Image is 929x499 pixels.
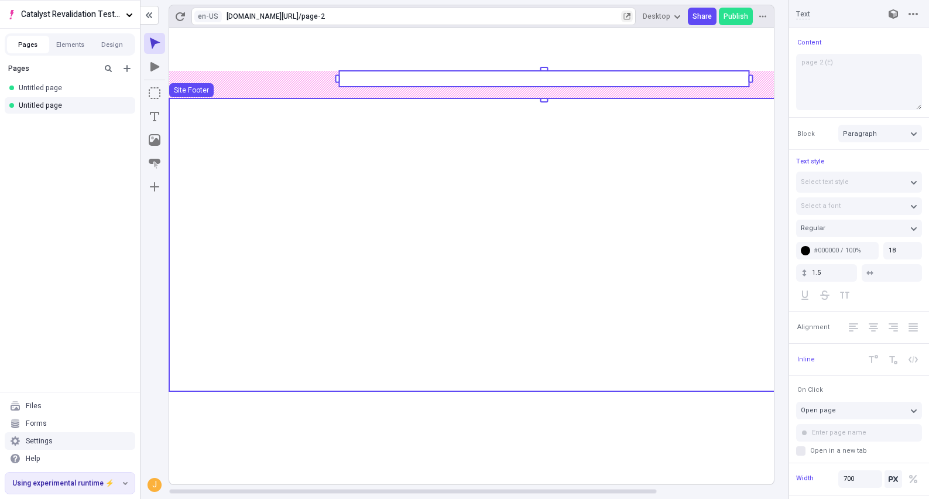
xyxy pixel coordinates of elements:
[801,177,849,187] span: Select text style
[227,12,299,21] div: [URL][DOMAIN_NAME]
[5,473,135,494] button: Using experimental runtime ⚡️
[796,473,814,483] span: Width
[904,319,922,336] button: Justify
[21,8,121,21] span: Catalyst Revalidation Testing
[719,8,753,25] button: Publish
[796,197,922,215] button: Select a font
[724,12,748,21] span: Publish
[26,419,47,428] div: Forms
[796,242,879,259] button: #000000 / 100%
[796,9,873,19] input: Text
[49,36,91,53] button: Elements
[26,436,53,446] div: Settings
[7,36,49,53] button: Pages
[643,12,670,21] span: Desktop
[91,36,133,53] button: Design
[149,479,160,491] div: J
[796,424,922,442] input: Enter page name
[693,12,712,21] span: Share
[796,54,922,110] textarea: page 2 (E)
[144,129,165,151] button: Image
[904,351,922,368] button: Code
[120,61,134,76] button: Add new
[638,8,685,25] button: Desktop
[301,12,621,21] div: page-2
[801,201,841,211] span: Select a font
[885,470,902,488] button: Pixels
[26,401,42,411] div: Files
[797,129,815,138] span: Block
[795,320,832,334] button: Alignment
[845,319,862,336] button: Left Align
[904,470,922,488] button: Percentage
[144,106,165,127] button: Text
[796,172,922,193] button: Select text style
[795,383,825,397] button: On Click
[838,125,922,142] button: Paragraph
[796,446,922,456] label: Open in a new tab
[865,351,882,368] button: Superscript
[144,83,165,104] button: Box
[144,153,165,174] button: Button
[688,8,717,25] button: Share
[26,454,40,463] div: Help
[797,385,823,394] span: On Click
[299,12,301,21] div: /
[169,83,214,97] button: Site Footer
[795,127,817,141] button: Block
[174,86,209,95] div: Site Footer
[19,101,126,110] div: Untitled page
[843,129,877,139] span: Paragraph
[801,405,836,415] span: Open page
[885,319,902,336] button: Right Align
[797,323,829,331] span: Alignment
[19,83,126,93] div: Untitled page
[795,35,824,49] button: Content
[796,156,824,166] span: Text style
[865,319,882,336] button: Center Align
[198,11,218,22] span: en-US
[797,355,815,364] span: Inline
[8,64,97,73] div: Pages
[12,479,121,488] span: Using experimental runtime ⚡️
[885,351,902,368] button: Subscript
[797,38,821,47] span: Content
[194,11,222,22] button: Open locale picker
[795,353,817,367] button: Inline
[801,223,825,233] span: Regular
[796,402,922,419] button: Open page
[796,220,922,237] button: Regular
[814,246,874,255] div: #000000 / 100%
